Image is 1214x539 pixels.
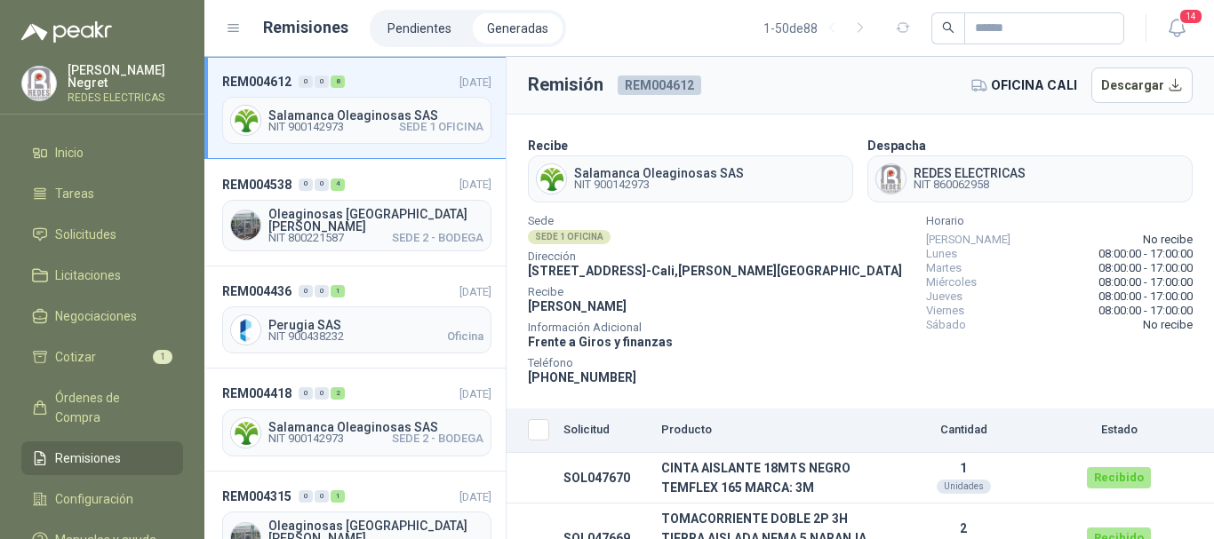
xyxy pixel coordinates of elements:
[55,266,121,285] span: Licitaciones
[926,275,977,289] span: Miércoles
[231,315,260,345] img: Company Logo
[373,13,466,44] a: Pendientes
[399,122,483,132] span: SEDE 1 OFICINA
[763,14,875,43] div: 1 - 50 de 88
[21,482,183,516] a: Configuración
[21,218,183,251] a: Solicitudes
[528,252,902,261] span: Dirección
[1098,275,1193,289] span: 08:00:00 - 17:00:00
[68,64,183,89] p: [PERSON_NAME] Negret
[876,164,906,194] img: Company Logo
[55,347,96,367] span: Cotizar
[926,247,957,261] span: Lunes
[882,521,1045,535] p: 2
[447,331,483,342] span: Oficina
[528,71,603,99] h3: Remisión
[21,177,183,210] a: Tareas
[268,433,344,444] span: NIT 900142973
[268,421,483,433] span: Salamanca Oleaginosas SAS
[21,381,183,434] a: Órdenes de Compra
[299,178,313,191] div: 0
[268,319,483,331] span: Perugia SAS
[68,92,183,103] p: REDES ELECTRICAS
[459,490,491,503] span: [DATE]
[882,461,1045,475] p: 1
[299,285,313,297] div: 0
[331,75,345,88] div: 8
[315,387,329,400] div: 0
[937,480,991,494] div: Unidades
[315,178,329,191] div: 0
[222,281,292,301] span: REM004436
[268,122,344,132] span: NIT 900142973
[528,264,902,278] span: [STREET_ADDRESS] - Cali , [PERSON_NAME][GEOGRAPHIC_DATA]
[21,340,183,374] a: Cotizar1
[299,75,313,88] div: 0
[528,359,902,368] span: Teléfono
[55,184,94,203] span: Tareas
[1161,12,1193,44] button: 14
[528,370,636,384] span: [PHONE_NUMBER]
[331,178,345,191] div: 4
[231,418,260,448] img: Company Logo
[654,453,875,503] td: CINTA AISLANTE 18MTS NEGRO TEMFLEX 165 MARCA: 3M
[875,408,1052,453] th: Cantidad
[21,299,183,333] a: Negociaciones
[21,21,112,43] img: Logo peakr
[618,75,701,95] span: REM004612
[55,225,116,244] span: Solicitudes
[331,285,345,297] div: 1
[1143,233,1193,247] span: No recibe
[222,72,292,91] span: REM004612
[528,139,568,153] b: Recibe
[1143,318,1193,332] span: No recibe
[459,75,491,89] span: [DATE]
[926,233,1010,247] span: [PERSON_NAME]
[231,106,260,135] img: Company Logo
[926,318,966,332] span: Sábado
[55,143,84,162] span: Inicio
[926,217,1193,226] span: Horario
[528,299,627,313] span: [PERSON_NAME]
[263,15,348,40] h1: Remisiones
[537,164,566,194] img: Company Logo
[528,323,902,332] span: Información Adicional
[153,350,172,364] span: 1
[1098,289,1193,304] span: 08:00:00 - 17:00:00
[268,208,483,233] span: Oleaginosas [GEOGRAPHIC_DATA][PERSON_NAME]
[204,369,506,471] a: REM004418002[DATE] Company LogoSalamanca Oleaginosas SASNIT 900142973SEDE 2 - BODEGA
[528,335,673,349] span: Frente a Giros y finanzas
[299,387,313,400] div: 0
[268,109,483,122] span: Salamanca Oleaginosas SAS
[991,75,1077,95] span: OFICINA CALI
[392,233,483,243] span: SEDE 2 - BODEGA
[331,490,345,503] div: 1
[528,288,902,297] span: Recibe
[528,230,611,244] div: SEDE 1 OFICINA
[942,21,954,34] span: search
[459,285,491,298] span: [DATE]
[21,136,183,170] a: Inicio
[1052,453,1186,503] td: Recibido
[222,487,292,506] span: REM004315
[331,387,345,400] div: 2
[21,258,183,292] a: Licitaciones
[556,453,654,503] td: SOL047670
[459,387,491,400] span: [DATE]
[574,179,744,190] span: NIT 900142973
[231,210,260,240] img: Company Logo
[299,490,313,503] div: 0
[204,159,506,266] a: REM004538004[DATE] Company LogoOleaginosas [GEOGRAPHIC_DATA][PERSON_NAME]NIT 800221587SEDE 2 - BO...
[315,490,329,503] div: 0
[926,261,962,275] span: Martes
[1091,67,1194,103] button: Descargar
[55,306,137,326] span: Negociaciones
[473,13,563,44] a: Generadas
[926,304,964,318] span: Viernes
[204,57,506,159] a: REM004612008[DATE] Company LogoSalamanca Oleaginosas SASNIT 900142973SEDE 1 OFICINA
[315,75,329,88] div: 0
[574,167,744,179] span: Salamanca Oleaginosas SAS
[1178,8,1203,25] span: 14
[507,408,556,453] th: Seleccionar/deseleccionar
